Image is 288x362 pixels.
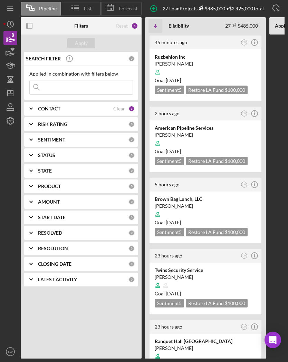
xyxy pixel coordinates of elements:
button: Apply [67,38,95,48]
div: Clear [113,106,125,111]
b: STATE [38,168,52,174]
div: Brown Bag Lunch, LLC [155,196,256,203]
div: [PERSON_NAME] [155,274,256,281]
time: 2025-09-23 19:09 [155,39,187,45]
div: $485,000 [198,6,225,11]
div: 1 [131,22,138,29]
button: LW [240,322,249,332]
b: RISK RATING [38,121,67,127]
span: Forecast [119,6,137,11]
b: Eligibility [169,23,189,29]
div: 0 [128,152,135,158]
time: 2025-09-23 17:59 [155,110,180,116]
span: $100,000 [225,300,245,306]
b: RESOLUTION [38,246,68,251]
b: RESOLVED [38,230,62,236]
b: SENTIMENT [38,137,65,143]
div: 0 [128,56,135,62]
div: 0 [128,214,135,221]
div: [PERSON_NAME] [155,60,256,67]
b: CONTACT [38,106,60,111]
span: List [84,6,92,11]
div: Sentiment 5 [155,228,184,236]
div: Apply [75,38,88,48]
a: 45 minutes agoLWRuzbehjon inc[PERSON_NAME]Goal [DATE]Sentiment5Restore LA Fund $100,000 [148,35,262,102]
div: 0 [128,245,135,252]
time: 12/07/2025 [166,219,181,225]
div: Ruzbehjon inc [155,53,256,60]
time: 2025-09-22 20:40 [155,253,182,258]
div: 0 [128,137,135,143]
b: AMOUNT [38,199,60,205]
div: 27 $485,000 [225,23,258,29]
text: LW [242,254,246,257]
div: [PERSON_NAME] [155,203,256,209]
div: Sentiment 5 [155,299,184,307]
span: $100,000 [225,229,245,235]
button: LW [3,345,17,359]
div: Restore LA Fund [186,86,248,94]
time: 2025-09-22 20:25 [155,324,182,330]
time: 2025-09-23 14:50 [155,182,180,187]
div: [PERSON_NAME] [155,345,256,352]
text: LW [242,41,246,43]
div: 0 [128,121,135,127]
time: 12/06/2025 [166,291,181,296]
div: 1 [128,106,135,112]
div: American Pipeline Services [155,125,256,131]
div: Twins Security Service [155,267,256,274]
div: 0 [128,261,135,267]
a: 23 hours agoLWTwins Security Service[PERSON_NAME]Goal [DATE]Sentiment5Restore LA Fund $100,000 [148,248,262,315]
time: 12/28/2025 [166,148,181,154]
button: LW [240,251,249,261]
b: SEARCH FILTER [26,56,61,61]
b: START DATE [38,215,66,220]
b: PRODUCT [38,184,61,189]
button: LW [240,180,249,189]
div: Restore LA Fund [186,299,248,307]
div: Sentiment 5 [155,157,184,165]
div: [PERSON_NAME] [155,131,256,138]
button: LW [240,109,249,118]
b: Filters [74,23,88,29]
text: LW [242,112,246,115]
time: 12/07/2025 [166,77,181,83]
a: 2 hours agoLWAmerican Pipeline Services[PERSON_NAME]Goal [DATE]Sentiment5Restore LA Fund $100,000 [148,106,262,173]
span: Goal [155,148,181,154]
div: Sentiment 5 [155,86,184,94]
span: Goal [155,219,181,225]
a: 5 hours agoLWBrown Bag Lunch, LLC[PERSON_NAME]Goal [DATE]Sentiment5Restore LA Fund $100,000 [148,177,262,244]
span: Pipeline [39,6,57,11]
text: LW [8,350,13,354]
b: CLOSING DATE [38,261,71,267]
div: 0 [128,199,135,205]
div: Open Intercom Messenger [265,332,281,348]
div: Applied in combination with filters below [29,71,133,77]
div: 0 [128,276,135,283]
div: Banquet Hall [GEOGRAPHIC_DATA] [155,338,256,345]
div: Reset [116,23,128,29]
text: LW [242,325,246,328]
div: 27 Loan Projects • $2,425,000 Total [163,6,264,11]
span: Goal [155,291,181,296]
span: $100,000 [225,158,245,164]
span: $100,000 [225,87,245,93]
button: LW [240,38,249,47]
div: Restore LA Fund [186,157,248,165]
div: Restore LA Fund [186,228,248,236]
div: 0 [128,183,135,189]
text: LW [242,183,246,186]
div: 0 [128,168,135,174]
b: LATEST ACTIVITY [38,277,77,282]
span: Goal [155,77,181,83]
b: STATUS [38,153,55,158]
div: 0 [128,230,135,236]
